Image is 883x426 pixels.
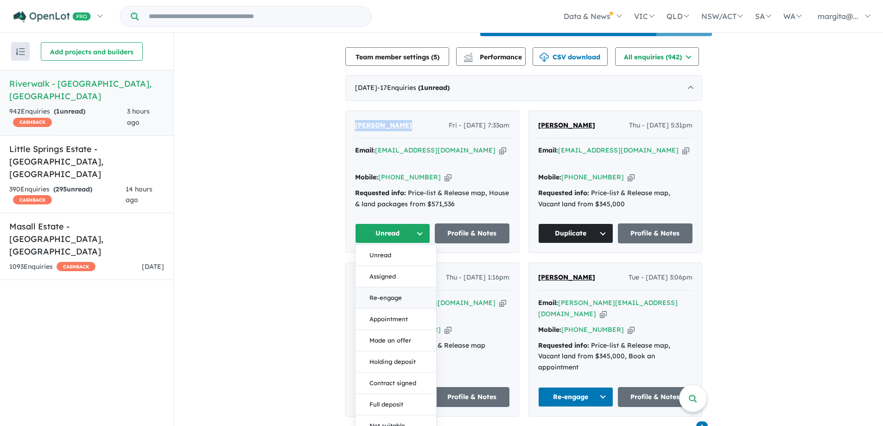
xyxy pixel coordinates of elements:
button: Copy [445,325,451,335]
strong: ( unread) [54,107,85,115]
button: Made an offer [356,330,436,351]
strong: Email: [355,146,375,154]
div: Price-list & Release map, Vacant land from $345,000, Book an appointment [538,340,692,373]
strong: Requested info: [538,341,589,350]
img: sort.svg [16,48,25,55]
strong: Email: [538,146,558,154]
strong: Mobile: [355,173,378,181]
button: Appointment [356,309,436,330]
a: Profile & Notes [618,223,693,243]
span: Tue - [DATE] 3:06pm [629,272,692,283]
button: Full deposit [356,394,436,415]
button: All enquiries (942) [615,47,699,66]
button: Copy [682,146,689,155]
span: margita@... [818,12,858,21]
button: Add projects and builders [41,42,143,61]
button: Copy [445,172,451,182]
button: Unread [356,245,436,266]
img: bar-chart.svg [464,56,473,62]
div: Price-list & Release map, Vacant land from $345,000 [538,188,692,210]
button: Unread [355,223,430,243]
button: Assigned [356,266,436,287]
div: 390 Enquir ies [9,184,126,206]
a: [PERSON_NAME] [538,272,595,283]
div: Price-list & Release map, House & land packages from $571,536 [355,188,509,210]
img: download icon [540,53,549,62]
a: [PHONE_NUMBER] [561,173,624,181]
strong: Requested info: [538,189,589,197]
span: [DATE] [142,262,164,271]
span: [PERSON_NAME] [538,121,595,129]
a: [EMAIL_ADDRESS][DOMAIN_NAME] [558,146,679,154]
a: Profile & Notes [618,387,693,407]
img: line-chart.svg [464,53,472,58]
span: CASHBACK [13,195,52,204]
a: Profile & Notes [435,223,510,243]
a: [EMAIL_ADDRESS][DOMAIN_NAME] [375,146,495,154]
button: Performance [456,47,526,66]
span: [PERSON_NAME] [538,273,595,281]
span: 5 [433,53,437,61]
strong: ( unread) [418,83,450,92]
a: [PERSON_NAME][EMAIL_ADDRESS][DOMAIN_NAME] [538,299,678,318]
strong: Requested info: [355,189,406,197]
img: Openlot PRO Logo White [13,11,91,23]
button: Contract signed [356,373,436,394]
button: Copy [628,325,635,335]
strong: ( unread) [53,185,92,193]
span: 14 hours ago [126,185,152,204]
h5: Riverwalk - [GEOGRAPHIC_DATA] , [GEOGRAPHIC_DATA] [9,77,164,102]
div: 942 Enquir ies [9,106,127,128]
button: Re-engage [356,287,436,309]
button: CSV download [533,47,608,66]
span: Thu - [DATE] 1:16pm [446,272,509,283]
button: Copy [499,146,506,155]
strong: Mobile: [538,325,561,334]
a: [PHONE_NUMBER] [378,173,441,181]
input: Try estate name, suburb, builder or developer [140,6,369,26]
span: - 17 Enquir ies [377,83,450,92]
span: 295 [56,185,67,193]
span: [PERSON_NAME] [355,121,412,129]
a: [PERSON_NAME] [538,120,595,131]
button: Copy [628,172,635,182]
span: CASHBACK [13,118,52,127]
button: Copy [600,309,607,319]
span: 1 [56,107,60,115]
strong: Email: [538,299,558,307]
span: 1 [420,83,424,92]
a: [PHONE_NUMBER] [561,325,624,334]
h5: Masall Estate - [GEOGRAPHIC_DATA] , [GEOGRAPHIC_DATA] [9,220,164,258]
div: [DATE] [345,75,702,101]
span: Fri - [DATE] 7:33am [449,120,509,131]
span: Performance [465,53,522,61]
span: 3 hours ago [127,107,150,127]
button: Holding deposit [356,351,436,373]
a: Profile & Notes [435,387,510,407]
button: Re-engage [538,387,613,407]
button: Team member settings (5) [345,47,449,66]
span: CASHBACK [57,262,95,271]
strong: Mobile: [538,173,561,181]
button: Copy [499,298,506,308]
a: [PERSON_NAME] [355,120,412,131]
div: 1093 Enquir ies [9,261,95,273]
button: Duplicate [538,223,613,243]
span: Thu - [DATE] 5:31pm [629,120,692,131]
h5: Little Springs Estate - [GEOGRAPHIC_DATA] , [GEOGRAPHIC_DATA] [9,143,164,180]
